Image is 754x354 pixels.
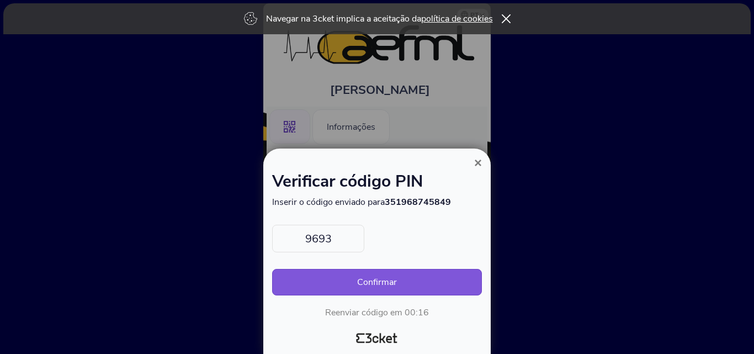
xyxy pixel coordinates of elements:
div: 00:16 [405,307,429,319]
p: Navegar na 3cket implica a aceitação da [266,13,493,25]
button: Confirmar [272,269,482,295]
p: Inserir o código enviado para [272,196,482,208]
strong: 351968745849 [385,196,451,208]
a: política de cookies [421,13,493,25]
span: Reenviar código em [325,307,402,319]
span: × [474,155,482,170]
h1: Verificar código PIN [272,174,482,196]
